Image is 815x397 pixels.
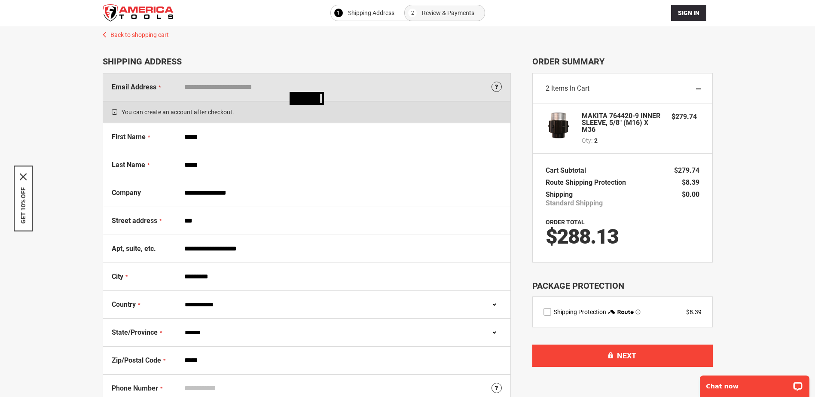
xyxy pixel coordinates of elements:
div: Package Protection [532,280,713,292]
button: Sign In [671,5,706,21]
button: GET 10% OFF [20,187,27,224]
div: $8.39 [686,308,702,316]
span: Next [617,351,636,360]
span: First Name [112,133,146,141]
span: Shipping Protection [554,308,606,315]
img: Loading... [290,92,324,105]
span: Order Summary [532,56,713,67]
a: store logo [103,4,174,21]
span: Standard Shipping [546,199,603,208]
span: Shipping Address [348,8,394,18]
iframe: LiveChat chat widget [694,370,815,397]
button: Close [20,174,27,180]
div: Shipping Address [103,56,511,67]
svg: close icon [20,174,27,180]
span: Last Name [112,161,145,169]
span: Phone Number [112,384,158,392]
span: $279.74 [672,113,697,121]
span: Qty [582,137,591,144]
strong: MAKITA 764420-9 INNER SLEEVE, 5/8" (M16) X M36 [582,113,663,133]
img: MAKITA 764420-9 INNER SLEEVE, 5/8" (M16) X M36 [546,113,571,138]
th: Route Shipping Protection [546,177,630,189]
span: Zip/Postal Code [112,356,161,364]
a: Back to shopping cart [94,26,721,39]
span: $279.74 [674,166,699,174]
span: Street address [112,217,157,225]
span: $288.13 [546,224,618,249]
span: Company [112,189,141,197]
img: America Tools [103,4,174,21]
span: Sign In [678,9,699,16]
span: $0.00 [682,190,699,198]
span: Items in Cart [551,84,589,92]
strong: Order Total [546,219,585,226]
span: City [112,272,123,281]
span: 1 [337,8,340,18]
div: route shipping protection selector element [543,308,702,316]
span: Review & Payments [422,8,474,18]
span: 2 [411,8,414,18]
span: Apt, suite, etc. [112,244,156,253]
button: Next [532,345,713,367]
span: Learn more [635,309,641,315]
span: Shipping [546,190,573,198]
th: Cart Subtotal [546,165,590,177]
span: Country [112,300,136,308]
span: 2 [594,136,598,145]
span: 2 [546,84,549,92]
span: $8.39 [682,178,699,186]
span: State/Province [112,328,158,336]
